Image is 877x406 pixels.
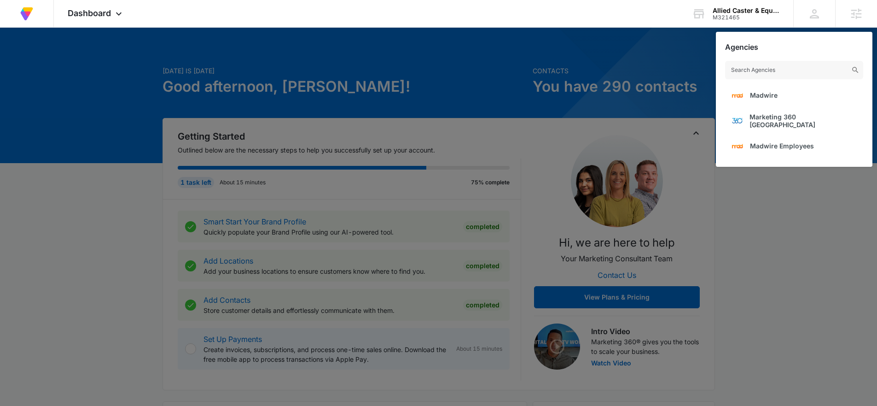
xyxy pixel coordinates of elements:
span: Madwire [750,91,778,99]
img: Volusion [18,6,35,22]
div: account name [713,7,780,14]
span: Madwire Employees [750,142,814,150]
a: Madwire [725,84,863,107]
h2: Agencies [725,43,758,52]
input: Search Agencies [725,61,863,79]
span: Dashboard [68,8,111,18]
a: Marketing 360 [GEOGRAPHIC_DATA] [725,107,863,135]
a: Madwire Employees [725,135,863,158]
span: Marketing 360 [GEOGRAPHIC_DATA] [749,113,857,129]
div: account id [713,14,780,21]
